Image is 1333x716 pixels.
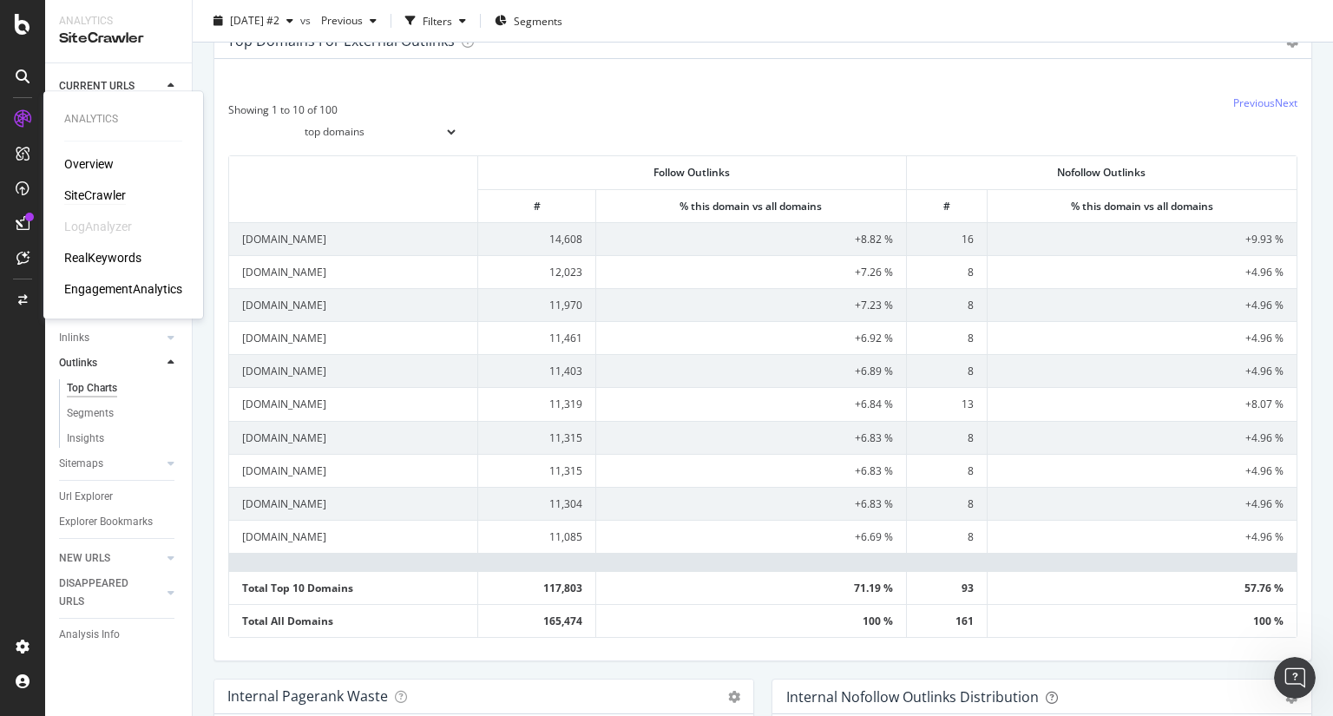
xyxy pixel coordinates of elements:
td: 161 [907,604,988,637]
img: logo [35,33,116,61]
button: Filters [398,7,473,35]
div: Integrating Akamai Log Data [36,464,291,483]
div: Configuring Push to Bing [25,522,322,554]
td: Total All Domains [229,604,478,637]
th: # [478,189,596,222]
div: NEW URLS [59,549,110,568]
a: SiteCrawler [64,187,126,204]
td: +7.26 % [596,255,906,288]
div: SiteCrawler [59,29,178,49]
img: Profile image for Customer Support [36,274,70,309]
td: +6.83 % [596,421,906,454]
td: 100 % [988,604,1297,637]
span: Search for help [36,424,141,443]
a: Url Explorer [59,488,180,506]
button: Search for help [25,416,322,450]
a: RealKeywords [64,249,141,266]
td: [DOMAIN_NAME] [229,387,478,420]
div: Analytics [59,14,178,29]
a: DISAPPEARED URLS [59,575,162,611]
div: Managing AlertPanel Settings [36,496,291,515]
div: Internal Nofollow Outlinks Distribution [786,688,1039,706]
span: Tickets [196,585,239,597]
td: 93 [907,571,988,604]
td: +4.96 % [988,487,1297,520]
td: 8 [907,454,988,487]
img: Profile image for Jenny [252,28,286,62]
td: 117,803 [478,571,596,604]
td: +4.96 % [988,255,1297,288]
td: [DOMAIN_NAME] [229,222,478,255]
td: 8 [907,288,988,321]
th: # [907,189,988,222]
td: +6.84 % [596,387,906,420]
td: 13 [907,387,988,420]
div: Close [299,28,330,59]
div: Managing AlertPanel Settings [25,489,322,522]
div: Outlinks [59,354,97,372]
td: 100 % [596,604,906,637]
div: Url Explorer [59,488,113,506]
div: LogAnalyzer [64,218,132,235]
span: Home [23,585,62,597]
td: 8 [907,354,988,387]
a: Sitemaps [59,455,162,473]
td: [DOMAIN_NAME] [229,354,478,387]
td: 11,315 [478,454,596,487]
div: Ask a question [36,348,291,366]
a: Outlinks [59,354,162,372]
a: Previous [1233,95,1275,110]
a: Top Charts [67,379,180,397]
a: Inlinks [59,329,162,347]
td: 16 [907,222,988,255]
td: +6.69 % [596,520,906,553]
div: Inlinks [59,329,89,347]
td: 11,970 [478,288,596,321]
td: 8 [907,255,988,288]
div: Profile image for Customer SupportIs that what you were looking for?Customer Support•[DATE] [18,259,329,324]
div: AI Agent and team can help [36,366,291,384]
button: Help [260,542,347,611]
td: +4.96 % [988,421,1297,454]
td: 8 [907,321,988,354]
a: Segments [67,404,180,423]
div: DISAPPEARED URLS [59,575,147,611]
h4: Internal Pagerank Waste [227,685,388,708]
span: 2025 Aug. 21st #2 [230,13,279,28]
td: 14,608 [478,222,596,255]
button: [DATE] #2 [207,7,300,35]
th: % this domain vs all domains [596,189,906,222]
div: Showing 1 to 10 of 100 [228,95,338,117]
p: How can we help? [35,182,312,212]
td: 165,474 [478,604,596,637]
td: 11,315 [478,421,596,454]
button: Previous [314,7,384,35]
div: Filters [423,13,452,28]
td: +8.07 % [988,387,1297,420]
td: 8 [907,520,988,553]
td: [DOMAIN_NAME] [229,520,478,553]
td: +4.96 % [988,288,1297,321]
div: Recent message [36,248,312,266]
td: +6.83 % [596,454,906,487]
div: Ask a questionAI Agent and team can help [17,333,330,399]
div: Top Charts [67,379,117,397]
td: +8.82 % [596,222,906,255]
td: 8 [907,487,988,520]
td: 12,023 [478,255,596,288]
div: Sitemaps [59,455,103,473]
td: 11,319 [478,387,596,420]
td: 11,304 [478,487,596,520]
td: +4.96 % [988,454,1297,487]
img: Profile image for Chiara [186,28,220,62]
div: • [DATE] [192,292,240,310]
iframe: Intercom live chat [1274,657,1316,699]
span: Messages [101,585,161,597]
button: Segments [488,7,569,35]
div: Insights [67,430,104,448]
a: Insights [67,430,180,448]
span: vs [300,13,314,28]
